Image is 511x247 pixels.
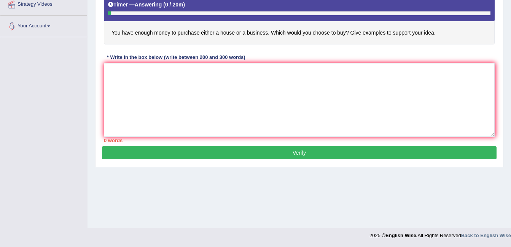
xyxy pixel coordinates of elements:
[183,2,185,8] b: )
[385,233,417,238] strong: English Wise.
[163,2,165,8] b: (
[104,137,495,144] div: 0 words
[0,16,87,35] a: Your Account
[104,54,248,61] div: * Write in the box below (write between 200 and 300 words)
[108,2,185,8] h5: Timer —
[369,228,511,239] div: 2025 © All Rights Reserved
[102,146,497,159] button: Verify
[461,233,511,238] a: Back to English Wise
[135,2,162,8] b: Answering
[165,2,183,8] b: 0 / 20m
